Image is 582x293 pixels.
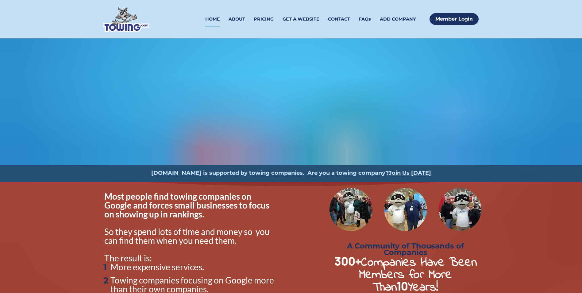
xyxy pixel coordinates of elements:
a: ADD COMPANY [380,12,416,26]
span: Most people find towing companies on Google and forces small businesses to focus on showing up in... [104,191,271,219]
a: CONTACT [328,12,350,26]
strong: Companies Have Been [361,254,477,272]
a: HOME [205,12,220,26]
a: ABOUT [229,12,245,26]
a: Member Login [430,13,479,25]
span: More expensive services. [110,262,204,272]
span: The result is: [104,253,152,263]
a: GET A WEBSITE [283,12,319,26]
span: So they spend lots of time and money so you can find them when you need them. [104,226,271,246]
a: FAQs [359,12,371,26]
a: PRICING [254,12,274,26]
img: Towing.com Logo [103,6,149,32]
strong: 300+ [334,253,361,268]
a: Join Us [DATE] [389,170,431,176]
strong: [DOMAIN_NAME] is supported by towing companies. Are you a towing company? [151,170,389,176]
strong: A Community of Thousands of Companies [347,241,466,257]
strong: 10 [397,278,408,293]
